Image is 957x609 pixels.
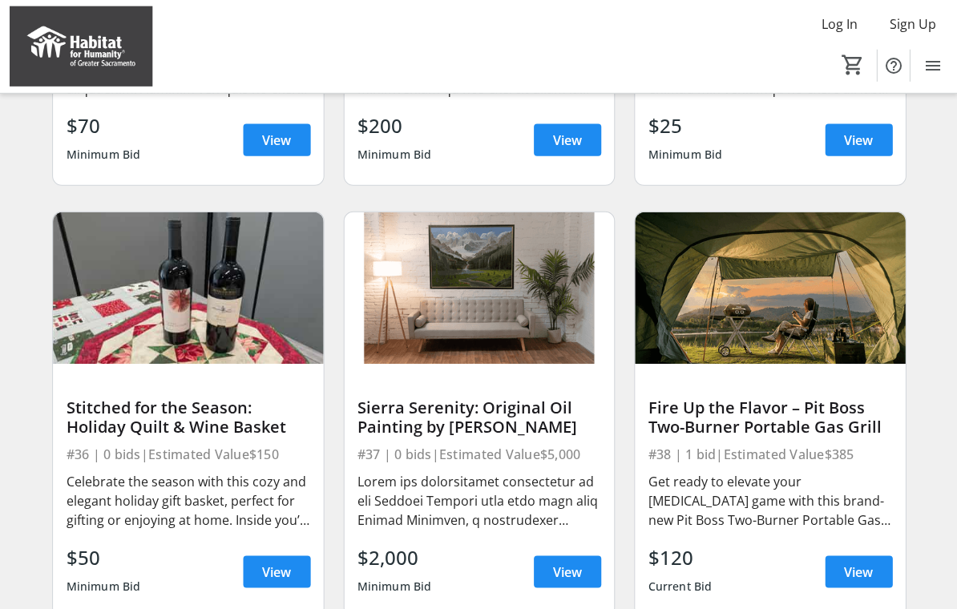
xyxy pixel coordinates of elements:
div: Stitched for the Season: Holiday Quilt & Wine Basket [66,398,309,437]
div: Minimum Bid [357,140,431,169]
span: Log In [820,14,856,34]
span: View [262,562,291,581]
img: Fire Up the Flavor – Pit Boss Two-Burner Portable Gas Grill [634,212,903,364]
div: $50 [66,542,140,571]
div: $120 [647,542,711,571]
button: Log In [807,11,869,37]
a: View [824,124,891,156]
div: Sierra Serenity: Original Oil Painting by [PERSON_NAME] [357,398,600,437]
img: Stitched for the Season: Holiday Quilt & Wine Basket [53,212,322,364]
div: Current Bid [647,571,711,600]
span: View [843,131,872,150]
a: View [533,555,600,587]
span: View [262,131,291,150]
div: #37 | 0 bids | Estimated Value $5,000 [357,443,600,466]
div: $25 [647,111,721,140]
img: Habitat for Humanity of Greater Sacramento's Logo [10,6,152,87]
a: View [533,124,600,156]
div: Fire Up the Flavor – Pit Boss Two-Burner Portable Gas Grill [647,398,890,437]
img: Sierra Serenity: Original Oil Painting by Tom Sorenson [344,212,613,364]
button: Help [876,50,908,82]
button: Sign Up [875,11,947,37]
div: Minimum Bid [66,571,140,600]
div: Minimum Bid [66,140,140,169]
div: Minimum Bid [357,571,431,600]
div: Lorem ips dolorsitamet consectetur ad eli Seddoei Tempori utla etdo magn aliq Enimad Minimven, q ... [357,472,600,530]
div: #38 | 1 bid | Estimated Value $385 [647,443,890,466]
span: Sign Up [888,14,935,34]
span: View [552,131,581,150]
div: Get ready to elevate your [MEDICAL_DATA] game with this brand-new Pit Boss Two-Burner Portable Ga... [647,472,890,530]
div: $200 [357,111,431,140]
div: $2,000 [357,542,431,571]
div: Celebrate the season with this cozy and elegant holiday gift basket, perfect for gifting or enjoy... [66,472,309,530]
span: View [843,562,872,581]
a: View [243,124,310,156]
button: Menu [915,50,947,82]
a: View [243,555,310,587]
button: Cart [837,50,866,79]
a: View [824,555,891,587]
div: #36 | 0 bids | Estimated Value $150 [66,443,309,466]
div: Minimum Bid [647,140,721,169]
span: View [552,562,581,581]
div: $70 [66,111,140,140]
